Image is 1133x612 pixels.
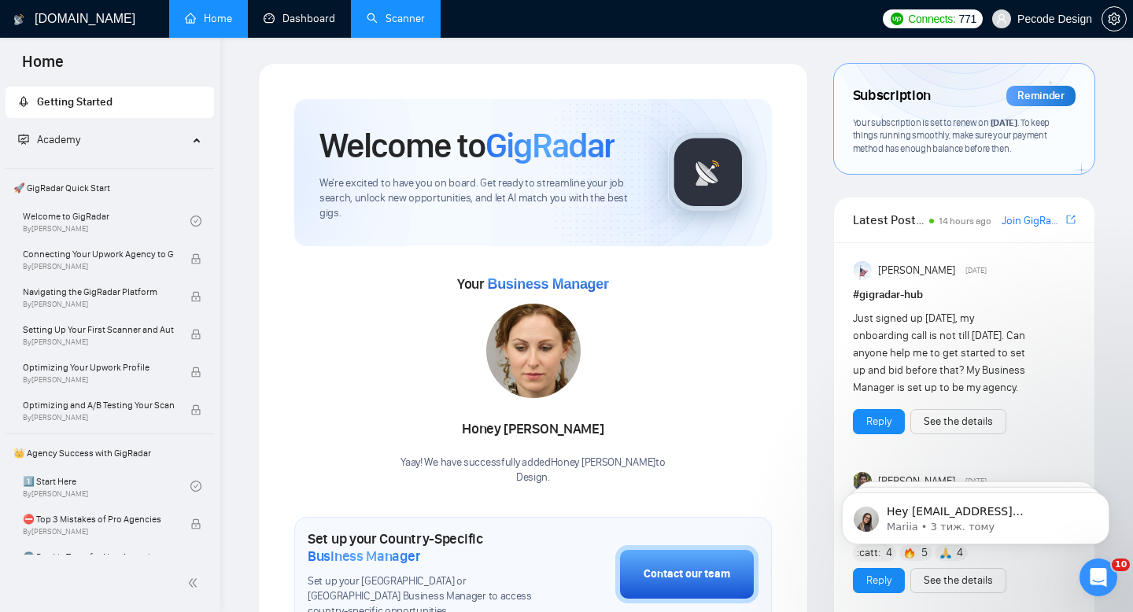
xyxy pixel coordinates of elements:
[924,413,993,430] a: See the details
[866,413,891,430] a: Reply
[190,518,201,529] span: lock
[23,284,174,300] span: Navigating the GigRadar Platform
[669,133,747,212] img: gigradar-logo.png
[264,12,335,25] a: dashboardDashboard
[23,322,174,337] span: Setting Up Your First Scanner and Auto-Bidder
[319,176,643,221] span: We're excited to have you on board. Get ready to streamline your job search, unlock new opportuni...
[1102,13,1126,25] span: setting
[910,568,1006,593] button: See the details
[23,469,190,503] a: 1️⃣ Start HereBy[PERSON_NAME]
[908,10,955,28] span: Connects:
[853,83,931,109] span: Subscription
[190,291,201,302] span: lock
[23,204,190,238] a: Welcome to GigRadarBy[PERSON_NAME]
[991,116,1017,128] span: [DATE]
[190,216,201,227] span: check-circle
[190,404,201,415] span: lock
[853,286,1076,304] h1: # gigradar-hub
[187,575,203,591] span: double-left
[13,7,24,32] img: logo
[23,262,174,271] span: By [PERSON_NAME]
[367,12,425,25] a: searchScanner
[23,246,174,262] span: Connecting Your Upwork Agency to GigRadar
[18,96,29,107] span: rocket
[18,134,29,145] span: fund-projection-screen
[457,275,609,293] span: Your
[487,276,608,292] span: Business Manager
[853,310,1032,396] div: Just signed up [DATE], my onboarding call is not till [DATE]. Can anyone help me to get started t...
[185,12,232,25] a: homeHome
[1102,13,1127,25] a: setting
[485,124,614,167] span: GigRadar
[959,10,976,28] span: 771
[1002,212,1063,230] a: Join GigRadar Slack Community
[891,13,903,25] img: upwork-logo.png
[853,116,1050,154] span: Your subscription is set to renew on . To keep things running smoothly, make sure your payment me...
[1006,86,1076,106] div: Reminder
[853,568,905,593] button: Reply
[308,530,537,565] h1: Set up your Country-Specific
[818,459,1133,570] iframe: Intercom notifications повідомлення
[866,572,891,589] a: Reply
[190,367,201,378] span: lock
[400,470,665,485] p: Design .
[6,87,214,118] li: Getting Started
[23,413,174,422] span: By [PERSON_NAME]
[1112,559,1130,571] span: 10
[7,172,212,204] span: 🚀 GigRadar Quick Start
[615,545,758,603] button: Contact our team
[996,13,1007,24] span: user
[23,527,174,536] span: By [PERSON_NAME]
[37,95,113,109] span: Getting Started
[319,124,614,167] h1: Welcome to
[1079,559,1117,596] iframe: Intercom live chat
[37,133,80,146] span: Academy
[853,210,924,230] span: Latest Posts from the GigRadar Community
[924,572,993,589] a: See the details
[853,409,905,434] button: Reply
[400,455,665,485] div: Yaay! We have successfully added Honey [PERSON_NAME] to
[23,337,174,347] span: By [PERSON_NAME]
[1066,212,1076,227] a: export
[9,50,76,83] span: Home
[23,375,174,385] span: By [PERSON_NAME]
[23,549,174,565] span: 🌚 Rookie Traps for New Agencies
[190,481,201,492] span: check-circle
[23,300,174,309] span: By [PERSON_NAME]
[23,397,174,413] span: Optimizing and A/B Testing Your Scanner for Better Results
[190,329,201,340] span: lock
[18,133,80,146] span: Academy
[190,253,201,264] span: lock
[7,437,212,469] span: 👑 Agency Success with GigRadar
[854,261,873,280] img: Anisuzzaman Khan
[910,409,1006,434] button: See the details
[486,304,581,398] img: profile_cf24Mk47w.jpg
[1102,6,1127,31] button: setting
[644,566,730,583] div: Contact our team
[965,264,987,278] span: [DATE]
[23,359,174,375] span: Optimizing Your Upwork Profile
[939,216,991,227] span: 14 hours ago
[308,547,420,565] span: Business Manager
[23,511,174,527] span: ⛔ Top 3 Mistakes of Pro Agencies
[878,262,955,279] span: [PERSON_NAME]
[1066,213,1076,226] span: export
[400,416,665,443] div: Honey [PERSON_NAME]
